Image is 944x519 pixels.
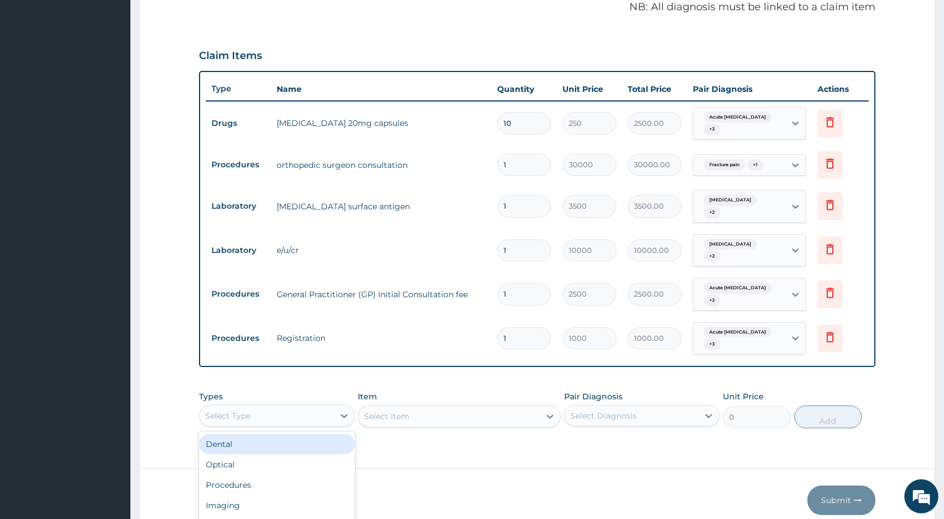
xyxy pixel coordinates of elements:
[704,339,721,350] span: + 3
[492,78,557,100] th: Quantity
[6,310,216,349] textarea: Type your message and hit 'Enter'
[704,282,772,294] span: Acute [MEDICAL_DATA]
[747,159,763,171] span: + 1
[271,154,492,176] td: orthopedic surgeon consultation
[206,240,271,261] td: Laboratory
[704,295,721,306] span: + 3
[704,159,745,171] span: Fracture pain
[812,78,869,100] th: Actions
[723,391,764,402] label: Unit Price
[564,391,623,402] label: Pair Diagnosis
[271,112,492,134] td: [MEDICAL_DATA] 20mg capsules
[21,57,46,85] img: d_794563401_company_1708531726252_794563401
[570,410,637,421] div: Select Diagnosis
[622,78,687,100] th: Total Price
[199,50,262,62] h3: Claim Items
[557,78,622,100] th: Unit Price
[794,406,862,428] button: Add
[199,434,354,454] div: Dental
[199,454,354,475] div: Optical
[271,239,492,261] td: e/u/cr
[271,195,492,218] td: [MEDICAL_DATA] surface antigen
[206,154,271,175] td: Procedures
[206,284,271,305] td: Procedures
[271,327,492,349] td: Registration
[206,196,271,217] td: Laboratory
[206,78,271,99] th: Type
[704,124,721,135] span: + 3
[66,143,156,258] span: We're online!
[271,78,492,100] th: Name
[358,391,377,402] label: Item
[704,112,772,123] span: Acute [MEDICAL_DATA]
[704,195,757,206] span: [MEDICAL_DATA]
[704,207,721,218] span: + 2
[199,392,223,402] label: Types
[807,486,875,515] button: Submit
[59,64,191,78] div: Chat with us now
[206,328,271,349] td: Procedures
[186,6,213,33] div: Minimize live chat window
[199,475,354,495] div: Procedures
[704,327,772,338] span: Acute [MEDICAL_DATA]
[206,113,271,134] td: Drugs
[704,239,757,250] span: [MEDICAL_DATA]
[704,251,721,262] span: + 2
[205,410,251,421] div: Select Type
[271,283,492,306] td: General Practitioner (GP) Initial Consultation fee
[199,495,354,516] div: Imaging
[687,78,812,100] th: Pair Diagnosis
